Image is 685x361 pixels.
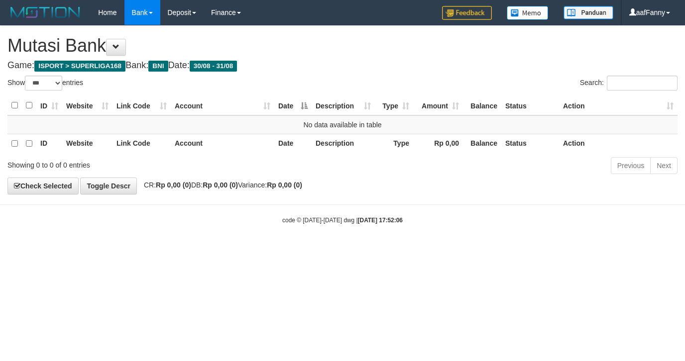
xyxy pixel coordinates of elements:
[7,115,678,134] td: No data available in table
[34,61,125,72] span: ISPORT > SUPERLIGA168
[36,134,62,153] th: ID
[267,181,302,189] strong: Rp 0,00 (0)
[507,6,549,20] img: Button%20Memo.svg
[190,61,237,72] span: 30/08 - 31/08
[274,134,312,153] th: Date
[564,6,613,19] img: panduan.png
[559,134,678,153] th: Action
[80,178,137,194] a: Toggle Descr
[7,5,83,20] img: MOTION_logo.png
[463,96,501,115] th: Balance
[413,134,463,153] th: Rp 0,00
[580,76,678,90] label: Search:
[463,134,501,153] th: Balance
[7,36,678,56] h1: Mutasi Bank
[274,96,312,115] th: Date: activate to sort column descending
[148,61,168,72] span: BNI
[413,96,463,115] th: Amount: activate to sort column ascending
[139,181,302,189] span: CR: DB: Variance:
[7,156,278,170] div: Showing 0 to 0 of 0 entries
[113,134,171,153] th: Link Code
[375,134,413,153] th: Type
[62,134,113,153] th: Website
[607,76,678,90] input: Search:
[113,96,171,115] th: Link Code: activate to sort column ascending
[358,217,403,224] strong: [DATE] 17:52:06
[156,181,191,189] strong: Rp 0,00 (0)
[203,181,238,189] strong: Rp 0,00 (0)
[282,217,403,224] small: code © [DATE]-[DATE] dwg |
[312,96,375,115] th: Description: activate to sort column ascending
[501,134,559,153] th: Status
[442,6,492,20] img: Feedback.jpg
[171,96,274,115] th: Account: activate to sort column ascending
[25,76,62,90] select: Showentries
[7,61,678,71] h4: Game: Bank: Date:
[171,134,274,153] th: Account
[62,96,113,115] th: Website: activate to sort column ascending
[501,96,559,115] th: Status
[650,157,678,174] a: Next
[36,96,62,115] th: ID: activate to sort column ascending
[375,96,413,115] th: Type: activate to sort column ascending
[312,134,375,153] th: Description
[611,157,651,174] a: Previous
[7,178,79,194] a: Check Selected
[7,76,83,90] label: Show entries
[559,96,678,115] th: Action: activate to sort column ascending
